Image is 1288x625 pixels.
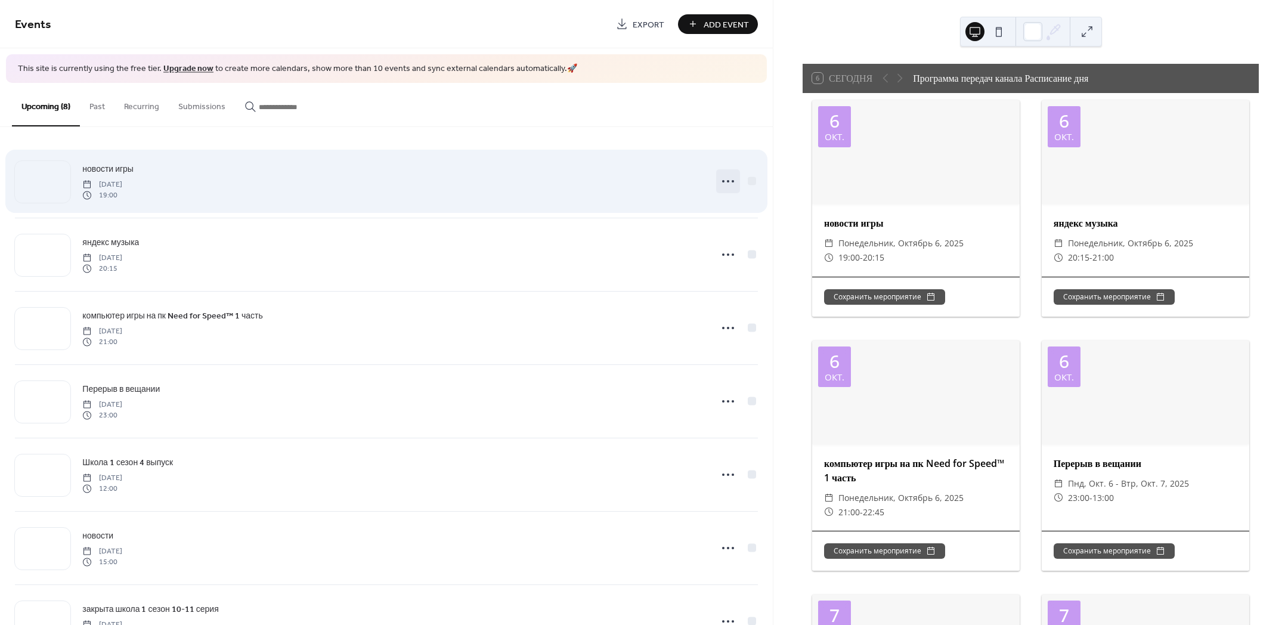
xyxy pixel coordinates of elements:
[824,491,834,505] div: ​
[838,491,964,505] span: понедельник, октябрь 6, 2025
[838,250,860,265] span: 19:00
[825,132,844,141] div: окт.
[863,250,884,265] span: 20:15
[824,236,834,250] div: ​
[82,236,139,249] a: яндекс музыка
[82,399,122,410] span: [DATE]
[824,289,945,305] button: Сохранить мероприятие
[18,63,577,75] span: This site is currently using the free tier. to create more calendars, show more than 10 events an...
[1042,456,1249,471] div: Перерыв в вещании
[1054,543,1175,559] button: Сохранить мероприятие
[82,546,122,556] span: [DATE]
[12,83,80,126] button: Upcoming (8)
[1089,250,1092,265] span: -
[1054,477,1063,491] div: ​
[860,250,863,265] span: -
[82,252,122,263] span: [DATE]
[82,162,134,176] a: новости игры
[82,456,173,469] a: Школа 1 сезон 4 выпуск
[114,83,169,125] button: Recurring
[1092,250,1114,265] span: 21:00
[82,179,122,190] span: [DATE]
[829,607,840,624] div: 7
[1068,477,1189,491] span: пнд, окт. 6 - втр, окт. 7, 2025
[82,603,218,615] span: закрыта школа 1 сезон 10-11 серия
[82,264,122,274] span: 20:15
[860,505,863,519] span: -
[1068,250,1089,265] span: 20:15
[82,309,262,323] a: компьютер игры на пк Need for Speed™ 1 часть
[1068,236,1193,250] span: понедельник, октябрь 6, 2025
[704,18,749,31] span: Add Event
[607,14,673,34] a: Export
[82,602,218,616] a: закрыта школа 1 сезон 10-11 серия
[82,326,122,336] span: [DATE]
[163,61,213,77] a: Upgrade now
[1059,352,1069,370] div: 6
[1068,491,1089,505] span: 23:00
[812,456,1020,485] div: компьютер игры на пк Need for Speed™ 1 часть
[82,472,122,483] span: [DATE]
[1054,132,1074,141] div: окт.
[82,557,122,568] span: 15:00
[80,83,114,125] button: Past
[1054,289,1175,305] button: Сохранить мероприятие
[82,484,122,494] span: 12:00
[1089,491,1092,505] span: -
[82,410,122,421] span: 23:00
[812,216,1020,230] div: новости игры
[838,505,860,519] span: 21:00
[1059,112,1069,130] div: 6
[82,529,113,543] a: новости
[1092,491,1114,505] span: 13:00
[82,382,160,396] a: Перерыв в вещании
[169,83,235,125] button: Submissions
[829,352,840,370] div: 6
[82,163,134,175] span: новости игры
[15,13,51,36] span: Events
[82,383,160,395] span: Перерыв в вещании
[824,250,834,265] div: ​
[82,190,122,201] span: 19:00
[1054,250,1063,265] div: ​
[829,112,840,130] div: 6
[913,71,1088,85] div: Программа передач канала Расписание дня
[1054,491,1063,505] div: ​
[1059,607,1069,624] div: 7
[1042,216,1249,230] div: яндекс музыка
[824,543,945,559] button: Сохранить мероприятие
[825,373,844,382] div: окт.
[82,310,262,322] span: компьютер игры на пк Need for Speed™ 1 часть
[633,18,664,31] span: Export
[678,14,758,34] button: Add Event
[824,505,834,519] div: ​
[838,236,964,250] span: понедельник, октябрь 6, 2025
[1054,236,1063,250] div: ​
[82,530,113,542] span: новости
[1054,373,1074,382] div: окт.
[82,337,122,348] span: 21:00
[863,505,884,519] span: 22:45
